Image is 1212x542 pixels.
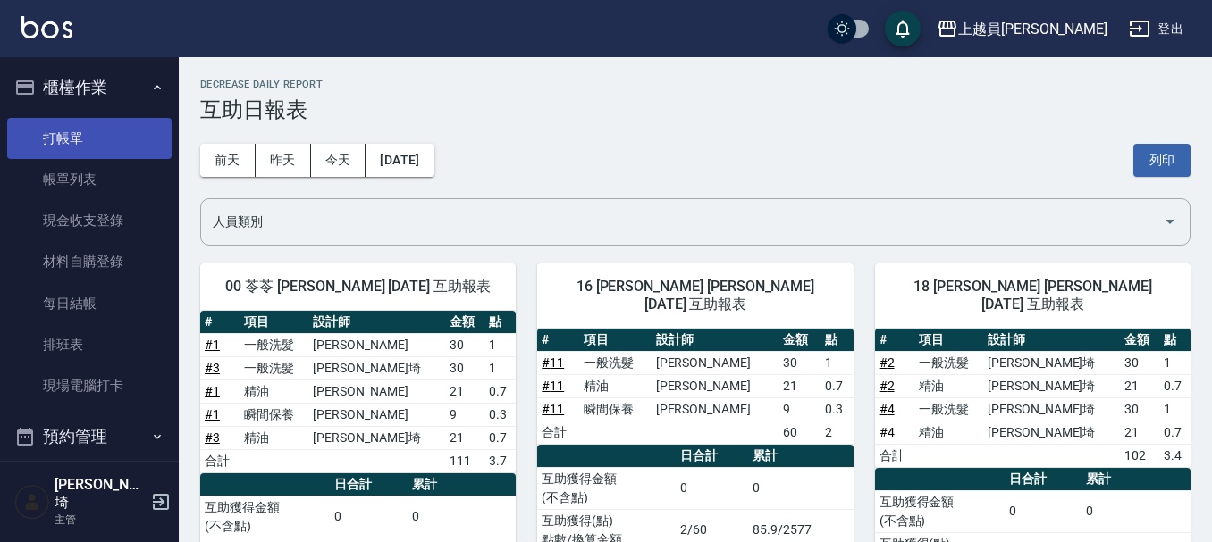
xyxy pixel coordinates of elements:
[983,421,1120,444] td: [PERSON_NAME]埼
[1159,351,1191,374] td: 1
[1159,421,1191,444] td: 0.7
[1159,329,1191,352] th: 點
[240,403,308,426] td: 瞬間保養
[779,351,821,374] td: 30
[537,421,579,444] td: 合計
[308,426,445,449] td: [PERSON_NAME]埼
[579,374,652,397] td: 精油
[779,374,821,397] td: 21
[537,329,853,445] table: a dense table
[7,413,172,460] button: 預約管理
[930,11,1115,47] button: 上越員[PERSON_NAME]
[914,374,983,397] td: 精油
[652,374,779,397] td: [PERSON_NAME]
[200,496,330,538] td: 互助獲得金額 (不含點)
[958,18,1107,40] div: 上越員[PERSON_NAME]
[308,379,445,403] td: [PERSON_NAME]
[484,311,516,334] th: 點
[1159,397,1191,421] td: 1
[445,403,484,426] td: 9
[330,496,408,538] td: 0
[1120,351,1159,374] td: 30
[885,11,921,46] button: save
[484,449,516,472] td: 3.7
[55,512,146,528] p: 主管
[537,329,579,352] th: #
[875,490,1005,532] td: 互助獲得金額 (不含點)
[542,355,564,370] a: #11
[542,379,564,393] a: #11
[779,397,821,421] td: 9
[200,449,240,472] td: 合計
[205,384,220,398] a: #1
[330,473,408,496] th: 日合計
[484,379,516,403] td: 0.7
[366,144,433,177] button: [DATE]
[200,311,516,473] table: a dense table
[652,397,779,421] td: [PERSON_NAME]
[542,402,564,416] a: #11
[1005,490,1082,532] td: 0
[308,356,445,379] td: [PERSON_NAME]埼
[445,311,484,334] th: 金額
[1156,207,1184,236] button: Open
[7,64,172,111] button: 櫃檯作業
[983,351,1120,374] td: [PERSON_NAME]埼
[240,356,308,379] td: 一般洗髮
[1159,374,1191,397] td: 0.7
[821,397,854,421] td: 0.3
[779,421,821,444] td: 60
[445,333,484,356] td: 30
[880,425,895,439] a: #4
[1005,468,1082,491] th: 日合計
[240,333,308,356] td: 一般洗髮
[7,241,172,282] a: 材料自購登錄
[652,329,779,352] th: 設計師
[7,118,172,159] a: 打帳單
[484,333,516,356] td: 1
[821,329,854,352] th: 點
[7,365,172,406] a: 現場電腦打卡
[200,97,1191,122] h3: 互助日報表
[21,16,72,38] img: Logo
[55,476,146,512] h5: [PERSON_NAME]埼
[484,356,516,379] td: 1
[256,144,311,177] button: 昨天
[821,421,854,444] td: 2
[308,403,445,426] td: [PERSON_NAME]
[7,283,172,324] a: 每日結帳
[1120,329,1159,352] th: 金額
[445,356,484,379] td: 30
[208,206,1156,238] input: 人員名稱
[1120,374,1159,397] td: 21
[1082,468,1191,491] th: 累計
[875,444,914,467] td: 合計
[779,329,821,352] th: 金額
[983,397,1120,421] td: [PERSON_NAME]埼
[914,351,983,374] td: 一般洗髮
[537,467,676,509] td: 互助獲得金額 (不含點)
[880,379,895,393] a: #2
[559,278,831,313] span: 16 [PERSON_NAME] [PERSON_NAME] [DATE] 互助報表
[676,445,748,468] th: 日合計
[240,311,308,334] th: 項目
[222,278,494,296] span: 00 苓苓 [PERSON_NAME] [DATE] 互助報表
[579,329,652,352] th: 項目
[652,351,779,374] td: [PERSON_NAME]
[676,467,748,509] td: 0
[1122,13,1191,46] button: 登出
[200,311,240,334] th: #
[14,484,50,520] img: Person
[579,351,652,374] td: 一般洗髮
[821,351,854,374] td: 1
[1159,444,1191,467] td: 3.4
[983,329,1120,352] th: 設計師
[240,426,308,449] td: 精油
[1133,144,1191,177] button: 列印
[880,402,895,416] a: #4
[1082,490,1191,532] td: 0
[7,159,172,200] a: 帳單列表
[308,311,445,334] th: 設計師
[7,460,172,506] button: 報表及分析
[205,361,220,375] a: #3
